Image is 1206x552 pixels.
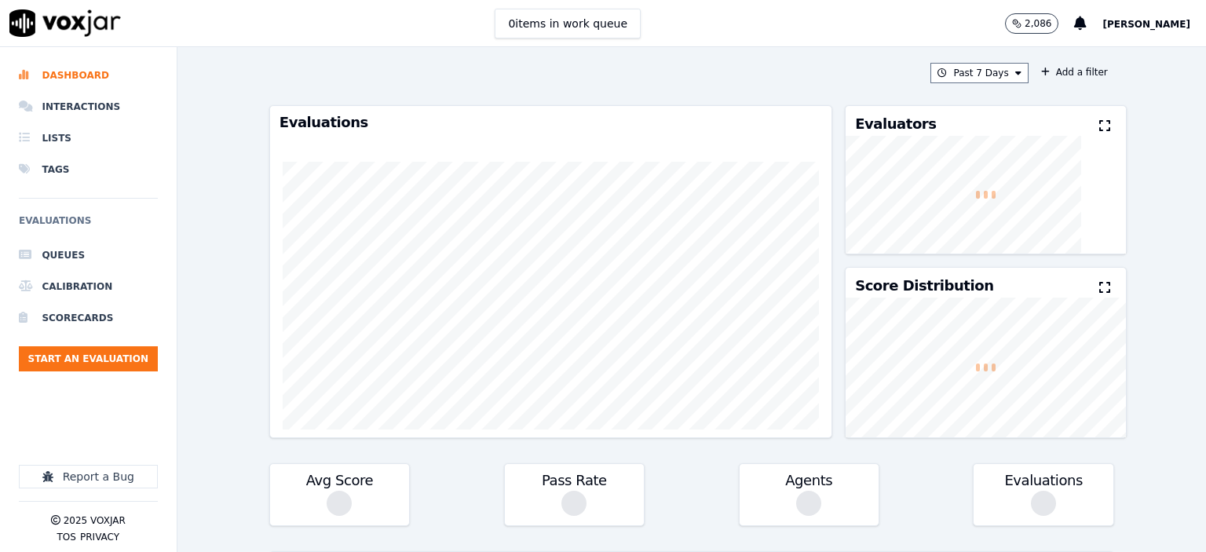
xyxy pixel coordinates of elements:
button: TOS [57,531,76,543]
a: Scorecards [19,302,158,334]
img: voxjar logo [9,9,121,37]
h6: Evaluations [19,211,158,239]
button: Privacy [80,531,119,543]
a: Queues [19,239,158,271]
span: [PERSON_NAME] [1102,19,1190,30]
h3: Evaluators [855,117,936,131]
a: Dashboard [19,60,158,91]
button: 0items in work queue [495,9,641,38]
button: 2,086 [1005,13,1058,34]
button: 2,086 [1005,13,1074,34]
p: 2025 Voxjar [64,514,126,527]
h3: Evaluations [280,115,822,130]
h3: Evaluations [983,473,1103,488]
button: Add a filter [1035,63,1114,82]
button: [PERSON_NAME] [1102,14,1206,33]
a: Lists [19,122,158,154]
button: Start an Evaluation [19,346,158,371]
a: Calibration [19,271,158,302]
h3: Score Distribution [855,279,993,293]
p: 2,086 [1025,17,1051,30]
button: Past 7 Days [930,63,1028,83]
h3: Avg Score [280,473,400,488]
h3: Agents [749,473,869,488]
h3: Pass Rate [514,473,634,488]
a: Tags [19,154,158,185]
button: Report a Bug [19,465,158,488]
a: Interactions [19,91,158,122]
